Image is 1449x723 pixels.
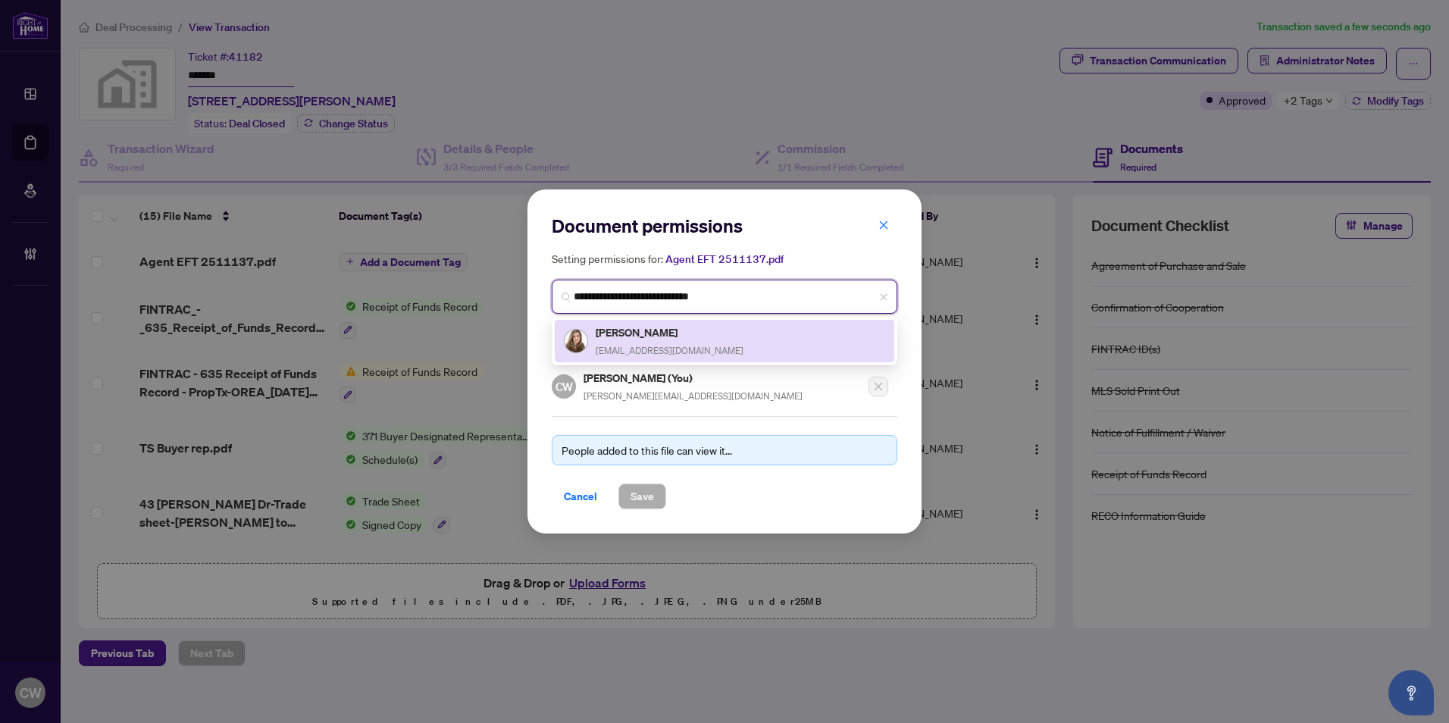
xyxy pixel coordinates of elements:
[596,345,743,356] span: [EMAIL_ADDRESS][DOMAIN_NAME]
[562,293,571,302] img: search_icon
[584,390,803,402] span: [PERSON_NAME][EMAIL_ADDRESS][DOMAIN_NAME]
[618,484,666,509] button: Save
[564,484,597,509] span: Cancel
[1388,670,1434,715] button: Open asap
[878,220,889,230] span: close
[584,369,803,387] h5: [PERSON_NAME] (You)
[596,324,743,341] h5: [PERSON_NAME]
[552,484,609,509] button: Cancel
[552,250,897,268] h5: Setting permissions for:
[565,330,587,352] img: Profile Icon
[879,293,888,302] span: close
[562,442,887,459] div: People added to this file can view it...
[555,377,573,395] span: CW
[552,214,897,238] h2: Document permissions
[665,252,784,266] span: Agent EFT 2511137.pdf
